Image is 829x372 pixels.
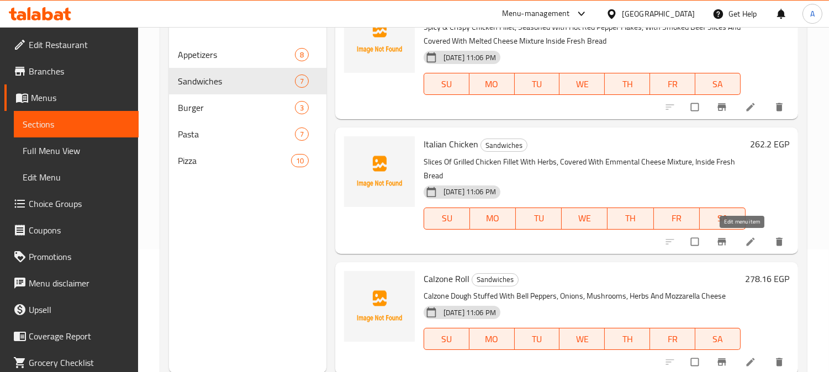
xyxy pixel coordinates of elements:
[654,331,691,347] span: FR
[472,273,519,286] div: Sandwiches
[745,271,789,286] h6: 278.16 EGP
[31,91,130,104] span: Menus
[295,50,308,60] span: 8
[566,210,603,226] span: WE
[29,303,130,316] span: Upsell
[424,289,741,303] p: Calzone Dough Stuffed With Bell Peppers, Onions, Mushrooms, Herbs And Mozzarella Cheese
[295,76,308,87] span: 7
[29,38,130,51] span: Edit Restaurant
[469,73,515,95] button: MO
[169,121,326,147] div: Pasta7
[654,208,700,230] button: FR
[704,210,741,226] span: SA
[169,37,326,178] nav: Menu sections
[429,210,466,226] span: SU
[295,129,308,140] span: 7
[169,41,326,68] div: Appetizers8
[700,76,736,92] span: SA
[429,331,465,347] span: SU
[474,331,510,347] span: MO
[520,210,557,226] span: TU
[710,95,736,119] button: Branch-specific-item
[178,48,295,61] span: Appetizers
[178,75,295,88] div: Sandwiches
[474,210,511,226] span: MO
[424,328,469,350] button: SU
[295,103,308,113] span: 3
[474,76,510,92] span: MO
[439,52,500,63] span: [DATE] 11:06 PM
[169,147,326,174] div: Pizza10
[502,7,570,20] div: Menu-management
[562,208,608,230] button: WE
[564,331,600,347] span: WE
[29,197,130,210] span: Choice Groups
[29,250,130,263] span: Promotions
[469,328,515,350] button: MO
[605,73,650,95] button: TH
[344,136,415,207] img: Italian Chicken
[4,31,139,58] a: Edit Restaurant
[4,296,139,323] a: Upsell
[29,277,130,290] span: Menu disclaimer
[23,118,130,131] span: Sections
[14,164,139,190] a: Edit Menu
[439,307,500,318] span: [DATE] 11:06 PM
[424,136,478,152] span: Italian Chicken
[29,356,130,369] span: Grocery Checklist
[29,330,130,343] span: Coverage Report
[515,73,560,95] button: TU
[178,154,291,167] div: Pizza
[767,95,794,119] button: delete
[23,144,130,157] span: Full Menu View
[4,217,139,243] a: Coupons
[695,73,741,95] button: SA
[4,243,139,270] a: Promotions
[424,208,470,230] button: SU
[658,210,695,226] span: FR
[178,101,295,114] span: Burger
[292,156,308,166] span: 10
[519,331,556,347] span: TU
[700,208,746,230] button: SA
[178,127,295,141] span: Pasta
[23,171,130,184] span: Edit Menu
[424,73,469,95] button: SU
[481,139,527,152] span: Sandwiches
[650,73,695,95] button: FR
[622,8,695,20] div: [GEOGRAPHIC_DATA]
[700,331,736,347] span: SA
[470,208,516,230] button: MO
[695,328,741,350] button: SA
[559,73,605,95] button: WE
[810,8,815,20] span: A
[424,20,741,48] p: Spicy & Crispy Chicken Fillet, Seasoned With Hot Red Pepper Flakes, With Smoked Beef Slices And C...
[564,76,600,92] span: WE
[516,208,562,230] button: TU
[745,357,758,368] a: Edit menu item
[344,2,415,73] img: Chicken Zinger
[605,328,650,350] button: TH
[612,210,649,226] span: TH
[4,270,139,296] a: Menu disclaimer
[4,323,139,349] a: Coverage Report
[472,273,518,286] span: Sandwiches
[767,230,794,254] button: delete
[29,65,130,78] span: Branches
[4,190,139,217] a: Choice Groups
[480,139,527,152] div: Sandwiches
[684,231,707,252] span: Select to update
[609,76,646,92] span: TH
[519,76,556,92] span: TU
[29,224,130,237] span: Coupons
[169,68,326,94] div: Sandwiches7
[295,127,309,141] div: items
[745,102,758,113] a: Edit menu item
[4,84,139,111] a: Menus
[291,154,309,167] div: items
[515,328,560,350] button: TU
[344,271,415,342] img: Calzone Roll
[424,155,746,183] p: Slices Of Grilled Chicken Fillet With Herbs, Covered With Emmental Cheese Mixture, Inside Fresh B...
